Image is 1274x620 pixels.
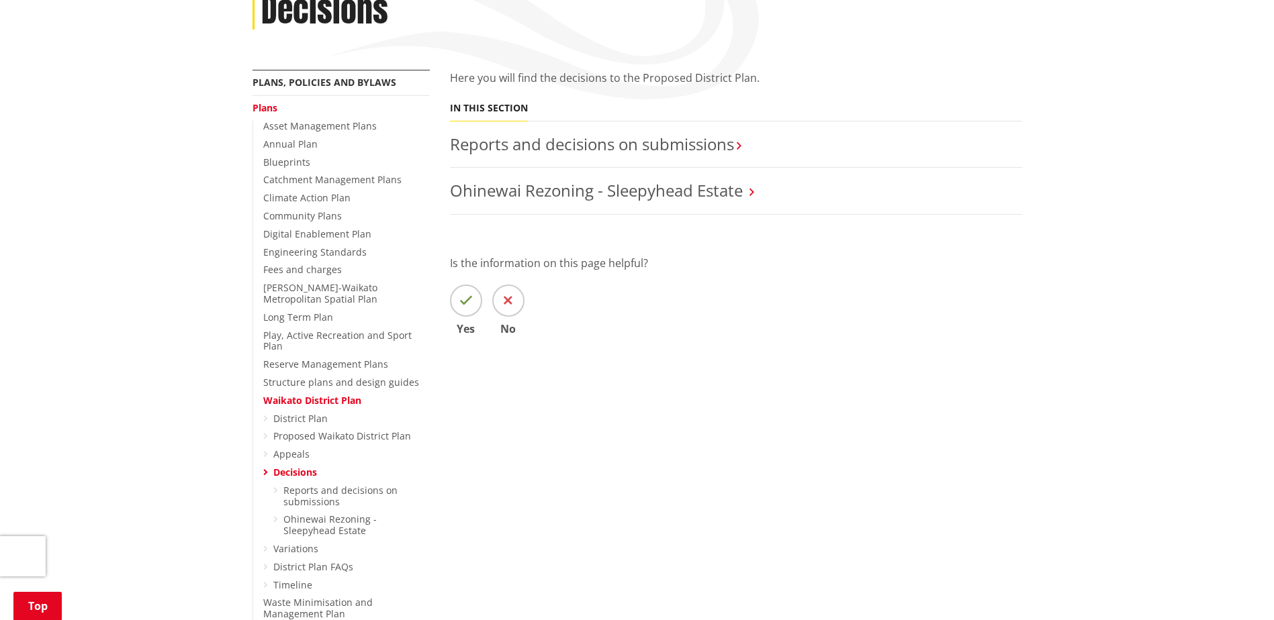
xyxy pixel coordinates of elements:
[450,323,482,334] span: Yes
[263,376,419,389] a: Structure plans and design guides
[263,281,377,305] a: [PERSON_NAME]-Waikato Metropolitan Spatial Plan
[263,246,367,258] a: Engineering Standards
[273,412,328,425] a: District Plan
[450,103,528,114] h5: In this section
[450,255,1022,271] p: Is the information on this page helpful?
[1212,564,1261,612] iframe: Messenger Launcher
[263,394,361,407] a: Waikato District Plan
[283,484,398,508] a: Reports and decisions on submissions​
[263,329,412,353] a: Play, Active Recreation and Sport Plan
[263,596,373,620] a: Waste Minimisation and Management Plan
[13,592,62,620] a: Top
[263,191,351,204] a: Climate Action Plan
[253,101,277,114] a: Plans
[263,173,402,186] a: Catchment Management Plans
[263,209,342,222] a: Community Plans
[263,227,371,240] a: Digital Enablement Plan
[273,466,317,478] a: Decisions
[450,70,1022,102] div: Here you will find the decisions to the Proposed District Plan.
[273,542,318,555] a: Variations
[450,179,743,201] a: Ohinewai Rezoning - Sleepyhead Estate
[273,448,310,460] a: Appeals
[283,513,377,537] a: Ohinewai Rezoning - Sleepyhead Estate
[492,323,525,334] span: No
[263,138,318,150] a: Annual Plan
[263,263,342,276] a: Fees and charges
[263,156,310,168] a: Blueprints
[450,133,734,155] a: Reports and decisions on submissions​
[273,578,312,591] a: Timeline
[253,76,396,89] a: Plans, policies and bylaws
[263,358,388,370] a: Reserve Management Plans
[273,560,353,573] a: District Plan FAQs
[263,119,377,132] a: Asset Management Plans
[273,429,411,442] a: Proposed Waikato District Plan
[263,311,333,323] a: Long Term Plan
